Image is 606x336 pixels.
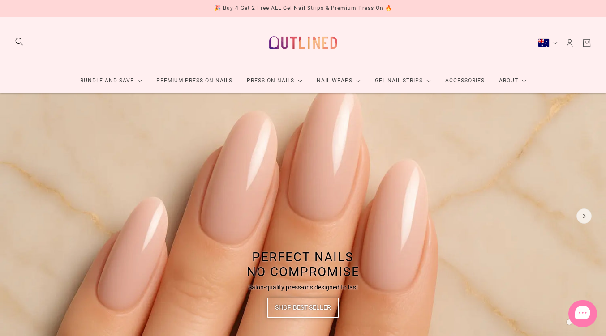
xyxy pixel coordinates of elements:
a: Shop Best Seller [267,298,339,318]
a: Nail Wraps [309,69,368,93]
span: Shop Best Seller [275,298,331,318]
a: Gel Nail Strips [368,69,438,93]
button: Australia [538,38,558,47]
a: Premium Press On Nails [149,69,240,93]
div: 🎉 Buy 4 Get 2 Free ALL Gel Nail Strips & Premium Press On 🔥 [214,4,392,13]
a: Accessories [438,69,492,93]
a: Account [565,38,575,48]
a: Bundle and Save [73,69,149,93]
span: Perfect Nails No Compromise [247,249,360,279]
p: Salon-quality press-ons designed to last [248,283,358,292]
button: Search [14,37,24,47]
a: About [492,69,533,93]
a: Cart [582,38,592,48]
a: Press On Nails [240,69,309,93]
a: Outlined [264,24,343,62]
